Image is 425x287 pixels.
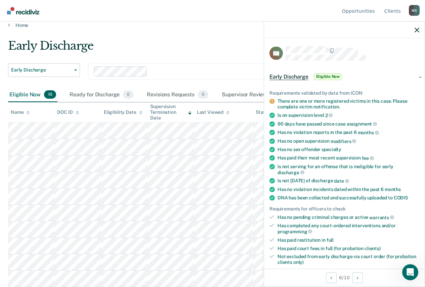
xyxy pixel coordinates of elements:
[278,268,419,279] div: There is a registered victim in ICON. Contact required before
[278,138,419,144] div: Has no open supervision
[278,178,419,184] div: Is not [DATE] of discharge
[8,39,391,58] div: Early Discharge
[314,73,342,80] span: Eligible Now
[269,90,419,96] div: Requirements validated by data from ICON
[264,269,425,286] div: 6 / 10
[278,254,419,265] div: Not excluded from early discharge via court order (for probation clients
[269,206,419,211] div: Requirements for officers to check
[278,237,419,243] div: Has paid restitution in
[358,130,379,135] span: months
[278,98,419,110] div: There are one or more registered victims in this case. Please complete victim notification.
[278,121,419,127] div: 90 days have passed since case
[278,112,419,118] div: Is on supervision level
[369,214,394,220] span: warrants
[150,104,191,121] div: Supervision Termination Date
[68,88,135,102] div: Ready for Discharge
[278,245,419,251] div: Has paid court fees in full (for probation
[409,5,420,16] button: Profile dropdown button
[325,112,333,118] span: 2
[11,67,72,73] span: Early Discharge
[347,121,377,127] span: assignment
[264,66,425,87] div: Early DischargeEligible Now
[394,195,408,200] span: CODIS
[362,155,374,161] span: fee
[278,130,419,136] div: Has no violation reports in the past 6
[331,138,356,144] span: modifiers
[198,90,208,99] span: 0
[123,90,133,99] span: 0
[11,109,30,115] div: Name
[402,264,418,280] iframe: Intercom live chat
[326,272,337,283] button: Previous Opportunity
[269,73,308,80] span: Early Discharge
[278,147,419,152] div: Has no sex offender
[278,195,419,200] div: DNA has been collected and successfully uploaded to
[278,223,419,234] div: Has completed any court-ordered interventions and/or
[278,229,312,234] span: programming
[278,170,304,175] span: discharge
[57,109,79,115] div: DOC ID
[8,22,417,28] a: Home
[334,178,349,184] span: date
[352,272,363,283] button: Next Opportunity
[409,5,420,16] div: M S
[44,90,56,99] span: 10
[278,186,419,192] div: Has no violation incidents dated within the past 6
[278,155,419,161] div: Has paid their most recent supervision
[385,186,401,192] span: months
[278,163,419,175] div: Is not serving for an offense that is ineligible for early
[293,259,304,265] span: only)
[278,214,419,220] div: Has no pending criminal charges or active
[256,109,270,115] div: Status
[365,245,381,251] span: clients)
[7,7,39,14] img: Recidiviz
[322,147,341,152] span: specialty
[327,237,334,242] span: full
[220,88,283,102] div: Supervisor Review
[104,109,142,115] div: Eligibility Date
[145,88,209,102] div: Revisions Requests
[197,109,229,115] div: Last Viewed
[8,88,57,102] div: Eligible Now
